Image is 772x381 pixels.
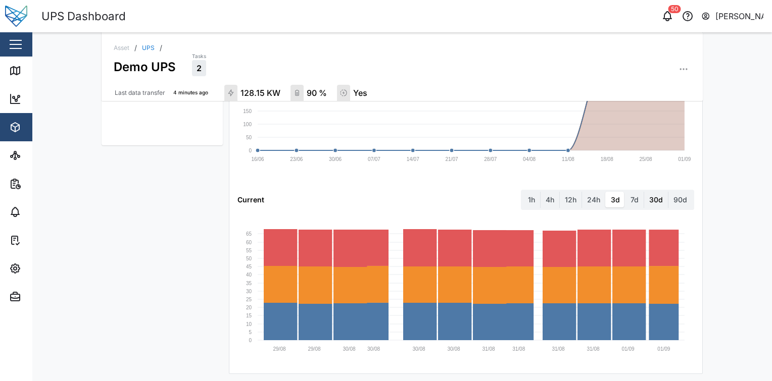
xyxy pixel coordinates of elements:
[621,346,634,352] text: 01/09
[240,87,280,99] div: 128.15 KW
[246,134,252,140] text: 50
[5,5,27,27] img: Main Logo
[606,192,625,208] label: 3d
[445,156,458,162] text: 21/07
[114,45,129,51] div: Asset
[160,44,162,51] div: /
[644,192,668,208] label: 30d
[560,192,582,208] label: 12h
[249,337,252,343] text: 0
[343,346,355,352] text: 30/08
[246,280,252,286] text: 35
[668,192,692,208] label: 90d
[523,192,540,208] label: 1h
[308,346,320,352] text: 29/08
[639,156,652,162] text: 25/08
[668,5,681,13] div: 50
[367,346,380,352] text: 30/08
[412,346,425,352] text: 30/08
[26,291,56,302] div: Admin
[115,88,165,98] div: Last data transfer
[541,192,559,208] label: 4h
[512,346,525,352] text: 31/08
[552,346,564,352] text: 31/08
[142,45,155,51] a: UPS
[26,178,61,189] div: Reports
[249,329,252,335] text: 5
[246,239,252,245] text: 60
[134,44,137,51] div: /
[523,156,536,162] text: 04/08
[678,156,691,162] text: 01/09
[173,89,208,97] div: 4 minutes ago
[26,235,54,246] div: Tasks
[587,346,599,352] text: 31/08
[243,121,252,127] text: 100
[290,156,303,162] text: 23/06
[329,156,342,162] text: 30/06
[251,156,264,162] text: 16/06
[246,312,252,318] text: 15
[41,8,126,25] div: UPS Dashboard
[246,296,252,302] text: 25
[246,304,252,310] text: 20
[625,192,644,208] label: 7d
[246,271,252,277] text: 40
[249,147,252,153] text: 0
[237,194,264,205] div: Current
[26,150,51,161] div: Sites
[447,346,460,352] text: 30/08
[353,87,367,99] div: Yes
[26,206,58,217] div: Alarms
[26,122,58,133] div: Assets
[114,51,176,76] div: Demo UPS
[26,65,49,76] div: Map
[246,288,252,294] text: 30
[246,231,252,236] text: 65
[562,156,574,162] text: 11/08
[246,255,252,261] text: 50
[482,346,495,352] text: 31/08
[701,9,764,23] button: [PERSON_NAME]
[600,156,613,162] text: 18/08
[273,346,285,352] text: 29/08
[192,52,206,61] div: Tasks
[197,64,202,73] span: 2
[243,108,252,114] text: 150
[26,93,72,104] div: Dashboard
[246,263,252,269] text: 45
[368,156,380,162] text: 07/07
[26,263,62,274] div: Settings
[246,247,252,253] text: 55
[715,10,764,23] div: [PERSON_NAME]
[246,321,252,326] text: 10
[406,156,419,162] text: 14/07
[657,346,670,352] text: 01/09
[307,87,327,99] div: 90 %
[192,52,206,77] a: Tasks2
[484,156,497,162] text: 28/07
[582,192,605,208] label: 24h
